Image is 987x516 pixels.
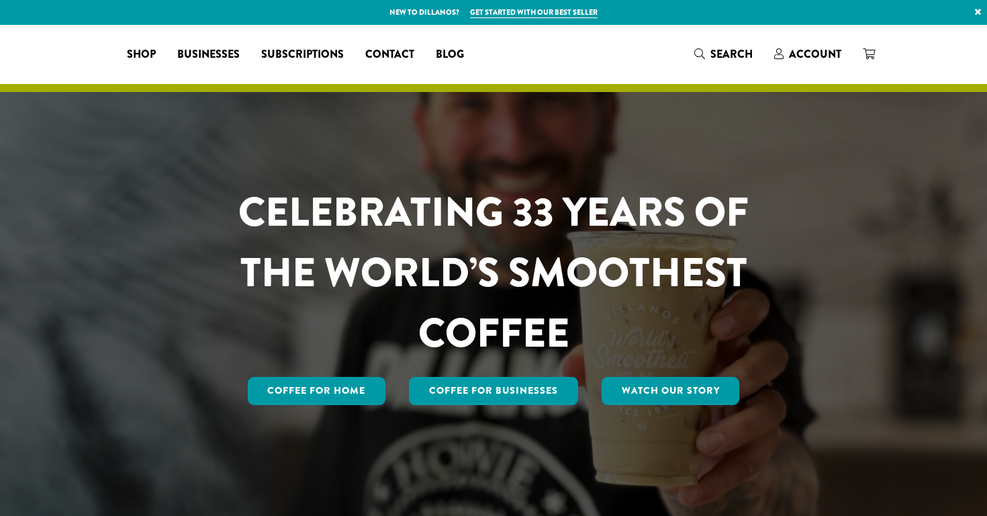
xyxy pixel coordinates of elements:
[602,377,740,405] a: Watch Our Story
[127,46,156,63] span: Shop
[470,7,598,18] a: Get started with our best seller
[177,46,240,63] span: Businesses
[409,377,578,405] a: Coffee For Businesses
[684,43,763,65] a: Search
[248,377,386,405] a: Coffee for Home
[261,46,344,63] span: Subscriptions
[789,46,841,62] span: Account
[436,46,464,63] span: Blog
[116,44,167,65] a: Shop
[710,46,753,62] span: Search
[199,182,788,363] h1: CELEBRATING 33 YEARS OF THE WORLD’S SMOOTHEST COFFEE
[365,46,414,63] span: Contact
